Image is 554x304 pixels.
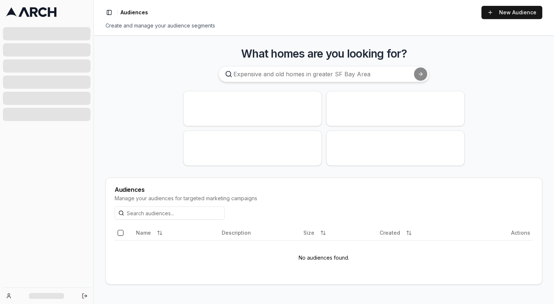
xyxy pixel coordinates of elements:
td: No audiences found. [115,240,533,275]
nav: breadcrumb [121,9,148,16]
button: Log out [80,291,90,301]
input: Expensive and old homes in greater SF Bay Area [218,66,429,82]
div: Manage your audiences for targeted marketing campaigns [115,195,533,202]
input: Search audiences... [115,206,225,220]
th: Actions [475,226,533,240]
a: New Audience [481,6,542,19]
div: Audiences [115,187,533,193]
span: Audiences [121,9,148,16]
div: Name [136,227,216,239]
div: Create and manage your audience segments [106,22,542,29]
div: Created [380,227,472,239]
div: Size [303,227,374,239]
h3: What homes are you looking for? [106,47,542,60]
th: Description [219,226,300,240]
